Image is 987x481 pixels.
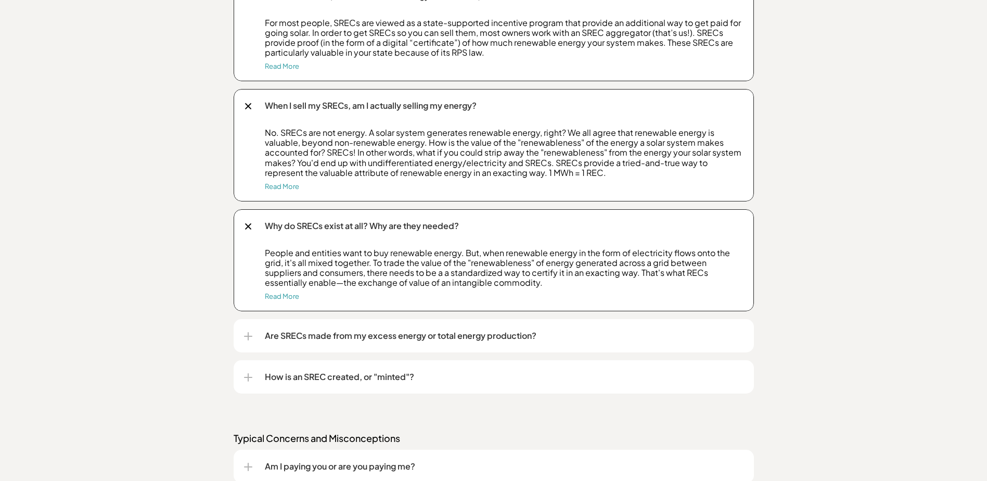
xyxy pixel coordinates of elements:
[234,432,754,445] p: Typical Concerns and Misconceptions
[265,292,299,300] a: Read More
[265,371,744,383] p: How is an SREC created, or "minted"?
[265,330,744,342] p: Are SRECs made from my excess energy or total energy production?
[265,460,744,473] p: Am I paying you or are you paying me?
[265,18,744,58] p: For most people, SRECs are viewed as a state-supported incentive program that provide an addition...
[265,220,744,232] p: Why do SRECs exist at all? Why are they needed?
[265,62,299,70] a: Read More
[265,99,744,112] p: When I sell my SRECs, am I actually selling my energy?
[265,182,299,191] a: Read More
[265,248,744,288] p: People and entities want to buy renewable energy. But, when renewable energy in the form of elect...
[265,128,744,178] p: No. SRECs are not energy. A solar system generates renewable energy, right? We all agree that ren...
